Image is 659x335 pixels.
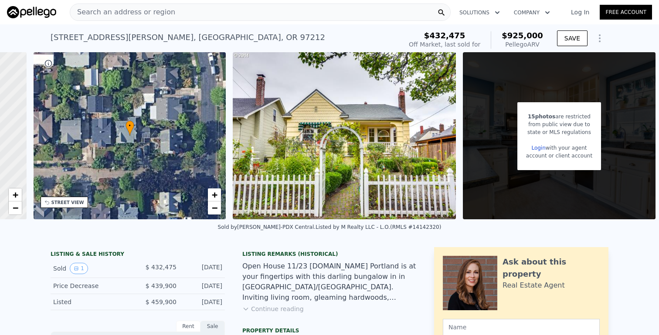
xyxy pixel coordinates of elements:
[502,40,543,49] div: Pellego ARV
[146,264,177,271] span: $ 432,475
[53,281,131,290] div: Price Decrease
[242,327,417,334] div: Property details
[70,263,88,274] button: View historical data
[409,40,480,49] div: Off Market, last sold for
[51,251,225,259] div: LISTING & SALE HISTORY
[502,31,543,40] span: $925,000
[531,145,545,151] a: Login
[242,261,417,303] div: Open House 11/23 [DOMAIN_NAME] Portland is at your fingertips with this darling bungalow in in [G...
[51,199,84,206] div: STREET VIEW
[51,31,325,44] div: [STREET_ADDRESS][PERSON_NAME] , [GEOGRAPHIC_DATA] , OR 97212
[212,202,217,213] span: −
[218,224,316,230] div: Sold by [PERSON_NAME]-PDX Central .
[126,122,134,130] span: •
[12,202,18,213] span: −
[546,145,587,151] span: with your agent
[212,189,217,200] span: +
[208,188,221,201] a: Zoom in
[208,201,221,214] a: Zoom out
[560,8,600,17] a: Log In
[242,251,417,258] div: Listing Remarks (Historical)
[503,256,600,280] div: Ask about this property
[12,189,18,200] span: +
[146,282,177,289] span: $ 439,900
[176,321,200,332] div: Rent
[503,280,565,291] div: Real Estate Agent
[526,128,592,136] div: state or MLS regulations
[183,281,222,290] div: [DATE]
[53,298,131,306] div: Listed
[316,224,441,230] div: Listed by M Realty LLC - L.O. (RMLS #14142320)
[507,5,557,20] button: Company
[242,305,304,313] button: Continue reading
[591,30,608,47] button: Show Options
[528,114,555,120] span: 15 photos
[526,121,592,128] div: from public view due to
[200,321,225,332] div: Sale
[7,6,56,18] img: Pellego
[526,152,592,160] div: account or client account
[424,31,465,40] span: $432,475
[183,298,222,306] div: [DATE]
[183,263,222,274] div: [DATE]
[557,30,588,46] button: SAVE
[126,121,134,136] div: •
[233,52,456,219] img: Sale: 101390746 Parcel: 74861206
[53,263,131,274] div: Sold
[70,7,175,17] span: Search an address or region
[9,201,22,214] a: Zoom out
[526,113,592,121] div: are restricted
[146,298,177,305] span: $ 459,900
[9,188,22,201] a: Zoom in
[452,5,507,20] button: Solutions
[600,5,652,20] a: Free Account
